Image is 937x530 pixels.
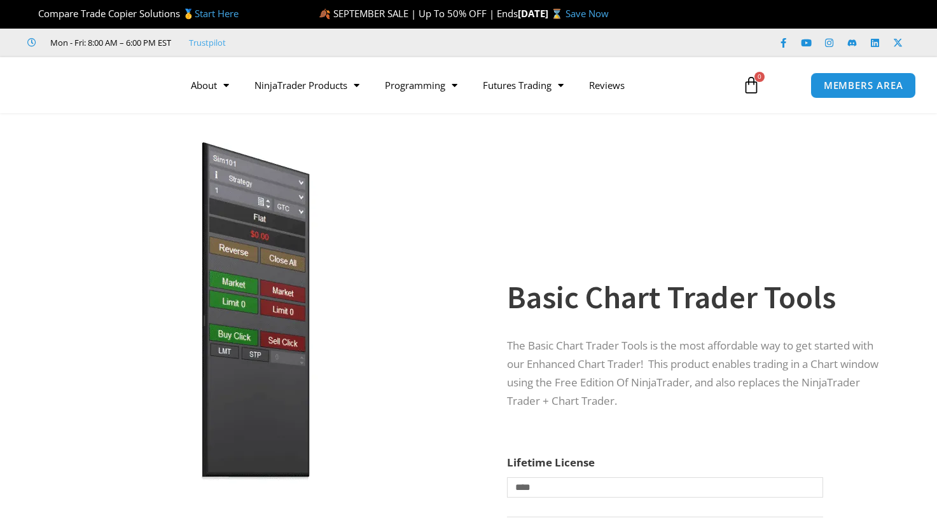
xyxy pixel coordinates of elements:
[242,71,372,100] a: NinjaTrader Products
[195,7,239,20] a: Start Here
[576,71,637,100] a: Reviews
[810,72,917,99] a: MEMBERS AREA
[824,81,903,90] span: MEMBERS AREA
[189,35,226,50] a: Trustpilot
[178,71,242,100] a: About
[28,9,38,18] img: 🏆
[507,455,595,470] label: Lifetime License
[178,71,731,100] nav: Menu
[723,67,779,104] a: 0
[51,135,460,487] img: BasicTools | Affordable Indicators – NinjaTrader
[566,7,609,20] a: Save Now
[470,71,576,100] a: Futures Trading
[754,72,765,82] span: 0
[372,71,470,100] a: Programming
[24,62,161,108] img: LogoAI | Affordable Indicators – NinjaTrader
[319,7,518,20] span: 🍂 SEPTEMBER SALE | Up To 50% OFF | Ends
[27,7,239,20] span: Compare Trade Copier Solutions 🥇
[518,7,566,20] strong: [DATE] ⌛
[507,337,878,411] p: The Basic Chart Trader Tools is the most affordable way to get started with our Enhanced Chart Tr...
[507,275,878,320] h1: Basic Chart Trader Tools
[47,35,171,50] span: Mon - Fri: 8:00 AM – 6:00 PM EST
